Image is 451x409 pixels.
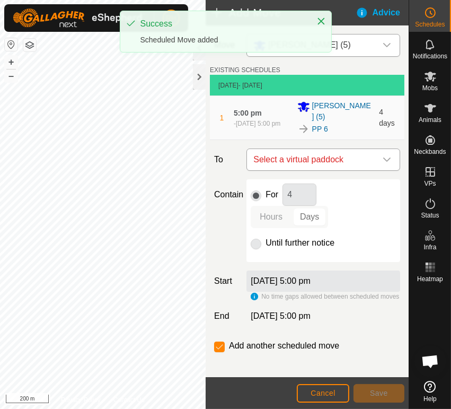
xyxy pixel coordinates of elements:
[5,38,17,51] button: Reset Map
[409,377,451,406] a: Help
[5,69,17,82] button: –
[13,8,145,28] img: Gallagher Logo
[113,395,145,405] a: Contact Us
[414,345,446,377] div: Open chat
[266,239,334,247] label: Until further notice
[311,389,335,397] span: Cancel
[379,108,395,127] span: 4 days
[249,149,376,170] span: Select a virtual paddock
[297,123,310,135] img: To
[312,100,373,123] span: [PERSON_NAME] (5)
[234,109,262,117] span: 5:00 pm
[413,53,447,59] span: Notifications
[424,180,436,187] span: VPs
[5,56,17,68] button: +
[376,149,397,170] div: dropdown trigger
[417,276,443,282] span: Heatmap
[415,21,445,28] span: Schedules
[238,82,262,89] span: - [DATE]
[251,311,311,320] span: [DATE] 5:00 pm
[297,384,349,403] button: Cancel
[210,275,242,288] label: Start
[229,342,339,350] label: Add another scheduled move
[353,384,404,403] button: Save
[268,40,351,49] span: [PERSON_NAME] (5)
[370,389,388,397] span: Save
[356,6,409,19] div: Advice
[261,293,399,300] span: No time gaps allowed between scheduled moves
[210,188,242,201] label: Contain
[376,34,397,56] div: dropdown trigger
[140,18,306,30] div: Success
[212,6,355,19] h2: Add Move
[314,14,329,29] button: Close
[422,85,438,91] span: Mobs
[414,149,446,155] span: Neckbands
[251,276,311,285] label: [DATE] 5:00 pm
[423,396,437,402] span: Help
[210,65,280,75] label: EXISTING SCHEDULES
[312,124,328,135] a: PP 6
[419,117,441,123] span: Animals
[23,39,36,51] button: Map Layers
[236,120,280,127] span: [DATE] 5:00 pm
[61,395,101,405] a: Privacy Policy
[423,244,436,250] span: Infra
[210,310,242,323] label: End
[218,82,238,89] span: [DATE]
[266,190,278,199] label: For
[220,114,224,122] span: 1
[234,119,280,128] div: -
[140,34,306,46] div: Scheduled Move added
[421,212,439,219] span: Status
[210,149,242,171] label: To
